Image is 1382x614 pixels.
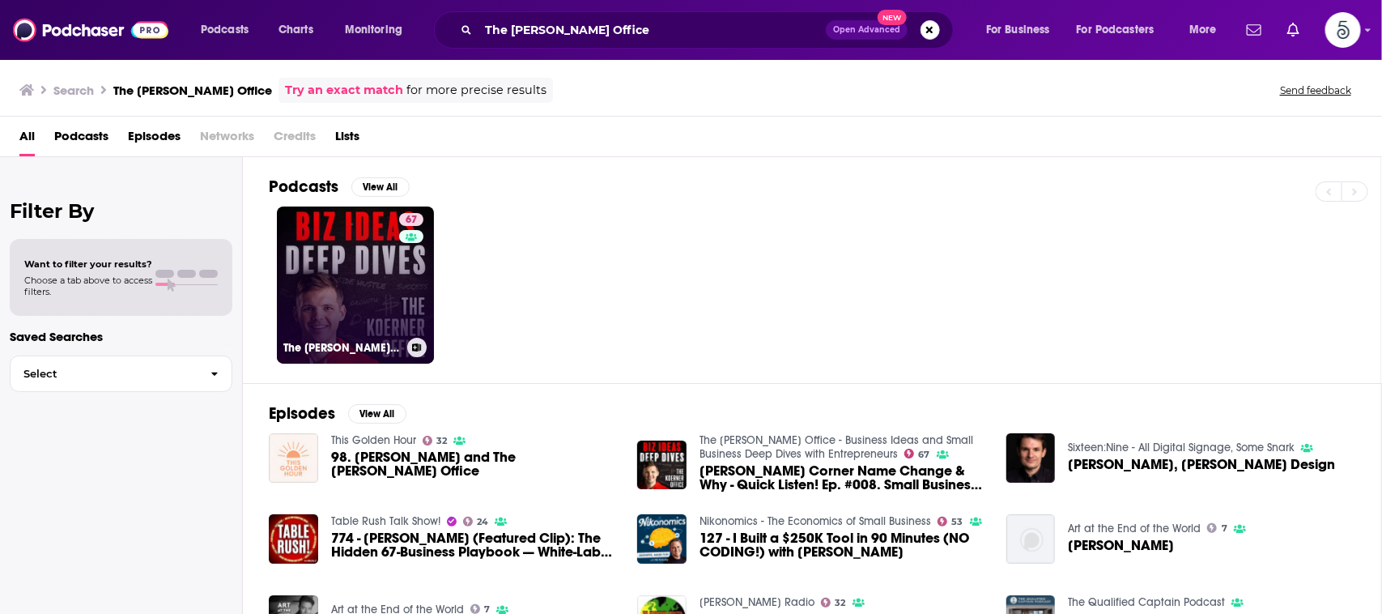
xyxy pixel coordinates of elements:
span: New [878,10,907,25]
a: The Koerner Office - Business Ideas and Small Business Deep Dives with Entrepreneurs [700,433,973,461]
span: 67 [919,451,930,458]
span: Podcasts [201,19,249,41]
a: Table Rush Talk Show! [331,514,440,528]
a: Sojourner Truth Radio [700,595,814,609]
button: open menu [1066,17,1178,43]
span: [PERSON_NAME], [PERSON_NAME] Design [1068,458,1335,471]
div: Search podcasts, credits, & more... [449,11,969,49]
span: Charts [279,19,313,41]
span: Choose a tab above to access filters. [24,275,152,297]
button: open menu [334,17,423,43]
img: Brad Koerner, Koerner Design [1006,433,1056,483]
button: View All [348,404,406,424]
span: Monitoring [345,19,402,41]
span: [PERSON_NAME] Corner Name Change & Why - Quick Listen! Ep. #008. Small Business Ideas and Entrepr... [700,464,987,492]
a: Charts [268,17,323,43]
a: Art at the End of the World [1068,522,1201,535]
span: Select [11,369,198,379]
a: Show notifications dropdown [1240,16,1268,44]
a: Koerner's Corner Name Change & Why - Quick Listen! Ep. #008. Small Business Ideas and Entrepreneu... [700,464,987,492]
button: open menu [189,17,270,43]
h2: Episodes [269,403,335,424]
img: Podchaser - Follow, Share and Rate Podcasts [13,15,168,45]
span: 98. [PERSON_NAME] and The [PERSON_NAME] Office [331,450,619,478]
span: 32 [436,437,447,445]
a: Sixteen:Nine - All Digital Signage, Some Snark [1068,441,1295,454]
a: All [19,123,35,156]
span: Want to filter your results? [24,258,152,270]
span: Networks [200,123,254,156]
span: For Podcasters [1077,19,1155,41]
button: open menu [1178,17,1237,43]
span: 7 [484,606,490,613]
a: Podcasts [54,123,108,156]
span: 53 [952,518,963,526]
span: More [1189,19,1217,41]
button: Open AdvancedNew [826,20,908,40]
a: This Golden Hour [331,433,416,447]
a: 7 [470,604,491,614]
span: Open Advanced [833,26,900,34]
img: 774 - Chris Koerner (Featured Clip): The Hidden 67-Business Playbook — White-Label SaaS, Free Too... [269,514,318,564]
button: View All [351,177,410,197]
a: Lists [335,123,359,156]
button: Select [10,356,232,392]
span: Credits [274,123,316,156]
a: The Qualified Captain Podcast [1068,595,1225,609]
a: 7 [1207,523,1227,533]
a: 67 [399,213,423,226]
a: 53 [938,517,963,527]
span: 127 - I Built a $250K Tool in 90 Minutes (NO CODING!) with [PERSON_NAME] [700,531,987,559]
a: Try an exact match [285,81,403,100]
a: 67 [904,449,930,458]
span: [PERSON_NAME] [1068,539,1174,552]
span: 24 [477,518,488,526]
span: 67 [406,212,417,228]
a: 67The [PERSON_NAME] Office - Business Ideas and Small Business Deep Dives with Entrepreneurs [277,207,434,364]
h3: Search [53,83,94,98]
span: 32 [836,599,846,607]
a: 32 [423,436,448,446]
img: Koerner's Corner Name Change & Why - Quick Listen! Ep. #008. Small Business Ideas and Entrepreneu... [637,441,687,490]
h3: The [PERSON_NAME] Office - Business Ideas and Small Business Deep Dives with Entrepreneurs [283,341,401,355]
a: 32 [821,598,846,608]
a: PodcastsView All [269,177,410,197]
h2: Podcasts [269,177,338,197]
img: 127 - I Built a $250K Tool in 90 Minutes (NO CODING!) with Chris Koerner [637,514,687,564]
h3: The [PERSON_NAME] Office [113,83,272,98]
span: Logged in as Spiral5-G2 [1325,12,1361,48]
button: open menu [975,17,1070,43]
a: Show notifications dropdown [1281,16,1306,44]
img: Jordan Officer [1006,514,1056,564]
span: 7 [1222,525,1227,532]
button: Show profile menu [1325,12,1361,48]
a: 127 - I Built a $250K Tool in 90 Minutes (NO CODING!) with Chris Koerner [700,531,987,559]
span: 774 - [PERSON_NAME] (Featured Clip): The Hidden 67-Business Playbook — White-Label SaaS, Free Too... [331,531,619,559]
button: Send feedback [1275,83,1356,97]
a: 774 - Chris Koerner (Featured Clip): The Hidden 67-Business Playbook — White-Label SaaS, Free Too... [331,531,619,559]
a: EpisodesView All [269,403,406,424]
a: Episodes [128,123,181,156]
h2: Filter By [10,199,232,223]
input: Search podcasts, credits, & more... [478,17,826,43]
a: Nikonomics - The Economics of Small Business [700,514,931,528]
img: User Profile [1325,12,1361,48]
a: Jordan Officer [1068,539,1174,552]
a: 24 [463,517,489,527]
p: Saved Searches [10,329,232,344]
a: Brad Koerner, Koerner Design [1068,458,1335,471]
span: For Business [986,19,1050,41]
img: 98. Chris Koerner and The Koerner Office [269,433,318,483]
span: for more precise results [406,81,546,100]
